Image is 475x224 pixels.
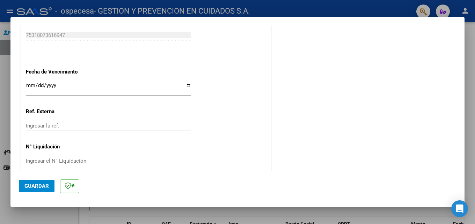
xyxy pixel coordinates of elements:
[24,183,49,189] span: Guardar
[26,108,98,116] p: Ref. Externa
[451,200,468,217] div: Open Intercom Messenger
[26,143,98,151] p: N° Liquidación
[26,68,98,76] p: Fecha de Vencimiento
[19,180,54,192] button: Guardar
